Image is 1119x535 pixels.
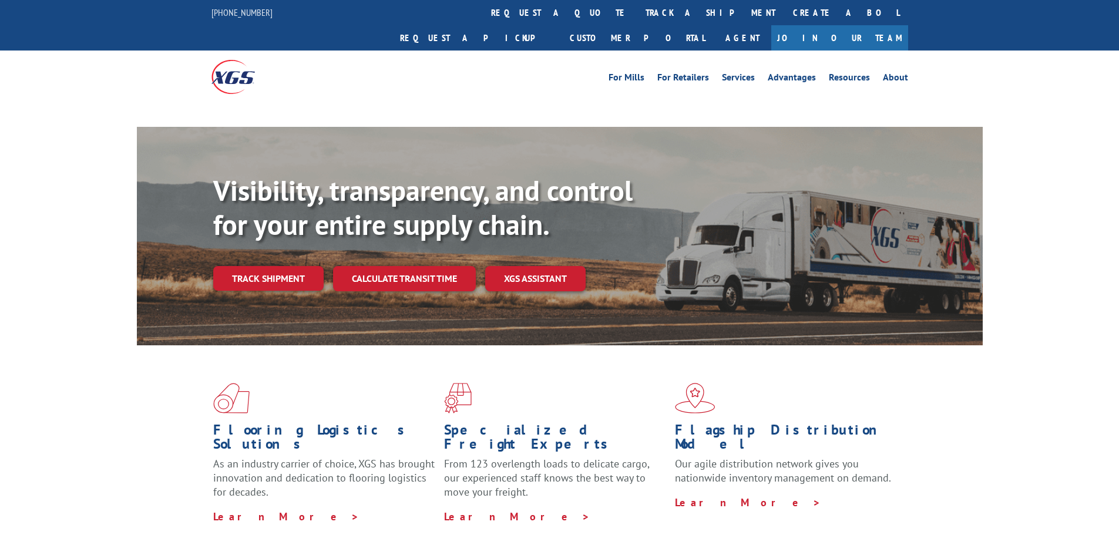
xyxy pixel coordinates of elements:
[675,423,897,457] h1: Flagship Distribution Model
[768,73,816,86] a: Advantages
[883,73,908,86] a: About
[714,25,771,51] a: Agent
[722,73,755,86] a: Services
[213,457,435,499] span: As an industry carrier of choice, XGS has brought innovation and dedication to flooring logistics...
[675,383,715,413] img: xgs-icon-flagship-distribution-model-red
[609,73,644,86] a: For Mills
[444,457,666,509] p: From 123 overlength loads to delicate cargo, our experienced staff knows the best way to move you...
[444,423,666,457] h1: Specialized Freight Experts
[675,457,891,484] span: Our agile distribution network gives you nationwide inventory management on demand.
[675,496,821,509] a: Learn More >
[561,25,714,51] a: Customer Portal
[444,510,590,523] a: Learn More >
[829,73,870,86] a: Resources
[213,423,435,457] h1: Flooring Logistics Solutions
[213,172,633,243] b: Visibility, transparency, and control for your entire supply chain.
[213,510,359,523] a: Learn More >
[444,383,472,413] img: xgs-icon-focused-on-flooring-red
[211,6,273,18] a: [PHONE_NUMBER]
[333,266,476,291] a: Calculate transit time
[391,25,561,51] a: Request a pickup
[485,266,586,291] a: XGS ASSISTANT
[657,73,709,86] a: For Retailers
[213,266,324,291] a: Track shipment
[771,25,908,51] a: Join Our Team
[213,383,250,413] img: xgs-icon-total-supply-chain-intelligence-red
